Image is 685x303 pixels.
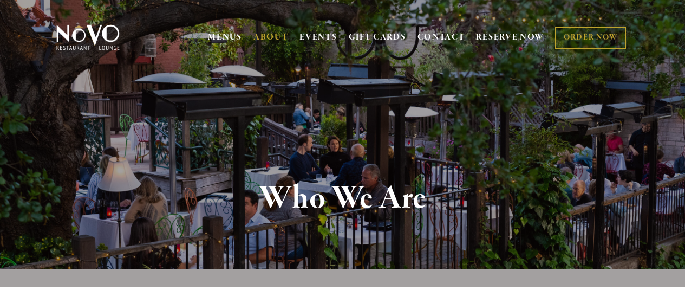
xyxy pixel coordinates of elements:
a: MENUS [208,32,242,43]
strong: Who We Are [259,178,427,219]
a: RESERVE NOW [476,27,544,48]
a: ORDER NOW [555,27,626,49]
a: ABOUT [253,32,289,43]
a: EVENTS [299,32,337,43]
img: Novo Restaurant &amp; Lounge [54,24,122,51]
a: CONTACT [417,27,465,48]
a: GIFT CARDS [349,27,406,48]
